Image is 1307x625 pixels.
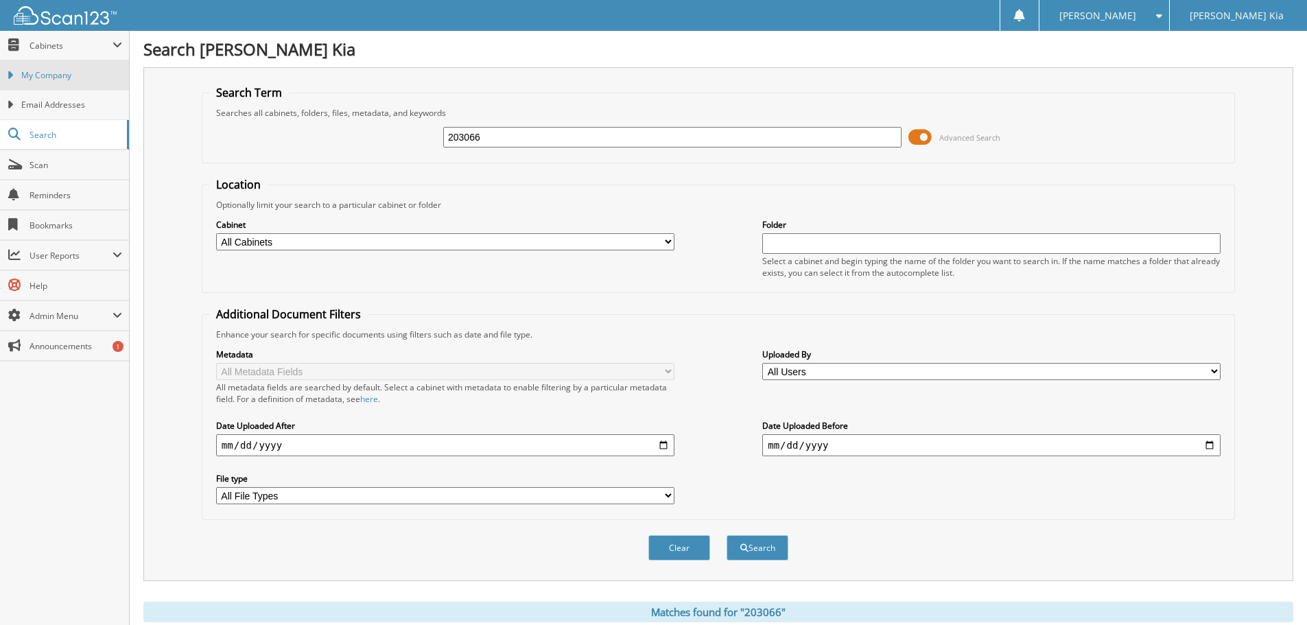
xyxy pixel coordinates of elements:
span: Admin Menu [30,310,113,322]
div: Select a cabinet and begin typing the name of the folder you want to search in. If the name match... [762,255,1221,279]
div: Searches all cabinets, folders, files, metadata, and keywords [209,107,1227,119]
span: [PERSON_NAME] [1059,12,1136,20]
legend: Additional Document Filters [209,307,368,322]
label: Date Uploaded After [216,420,674,432]
button: Search [727,535,788,561]
input: start [216,434,674,456]
legend: Location [209,177,268,192]
a: here [360,393,378,405]
span: Advanced Search [939,132,1000,143]
img: scan123-logo-white.svg [14,6,117,25]
label: Metadata [216,349,674,360]
div: Matches found for "203066" [143,602,1293,622]
span: My Company [21,69,122,82]
label: File type [216,473,674,484]
span: Cabinets [30,40,113,51]
span: Reminders [30,189,122,201]
div: All metadata fields are searched by default. Select a cabinet with metadata to enable filtering b... [216,381,674,405]
span: Email Addresses [21,99,122,111]
label: Cabinet [216,219,674,231]
span: Scan [30,159,122,171]
h1: Search [PERSON_NAME] Kia [143,38,1293,60]
button: Clear [648,535,710,561]
span: Bookmarks [30,220,122,231]
span: Announcements [30,340,122,352]
label: Uploaded By [762,349,1221,360]
span: Search [30,129,120,141]
label: Folder [762,219,1221,231]
span: [PERSON_NAME] Kia [1190,12,1284,20]
input: end [762,434,1221,456]
span: Help [30,280,122,292]
span: User Reports [30,250,113,261]
legend: Search Term [209,85,289,100]
div: Enhance your search for specific documents using filters such as date and file type. [209,329,1227,340]
div: Optionally limit your search to a particular cabinet or folder [209,199,1227,211]
label: Date Uploaded Before [762,420,1221,432]
div: 1 [113,341,123,352]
